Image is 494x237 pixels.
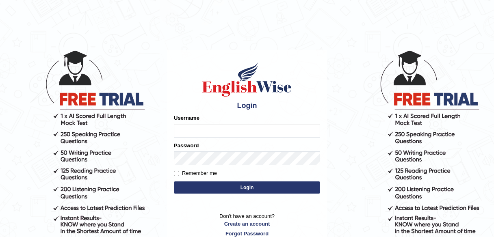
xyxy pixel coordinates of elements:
label: Username [174,114,199,122]
input: Remember me [174,171,179,176]
h4: Login [174,102,320,110]
a: Create an account [174,220,320,228]
label: Remember me [174,169,217,177]
img: Logo of English Wise sign in for intelligent practice with AI [201,61,293,98]
label: Password [174,142,199,149]
button: Login [174,181,320,194]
